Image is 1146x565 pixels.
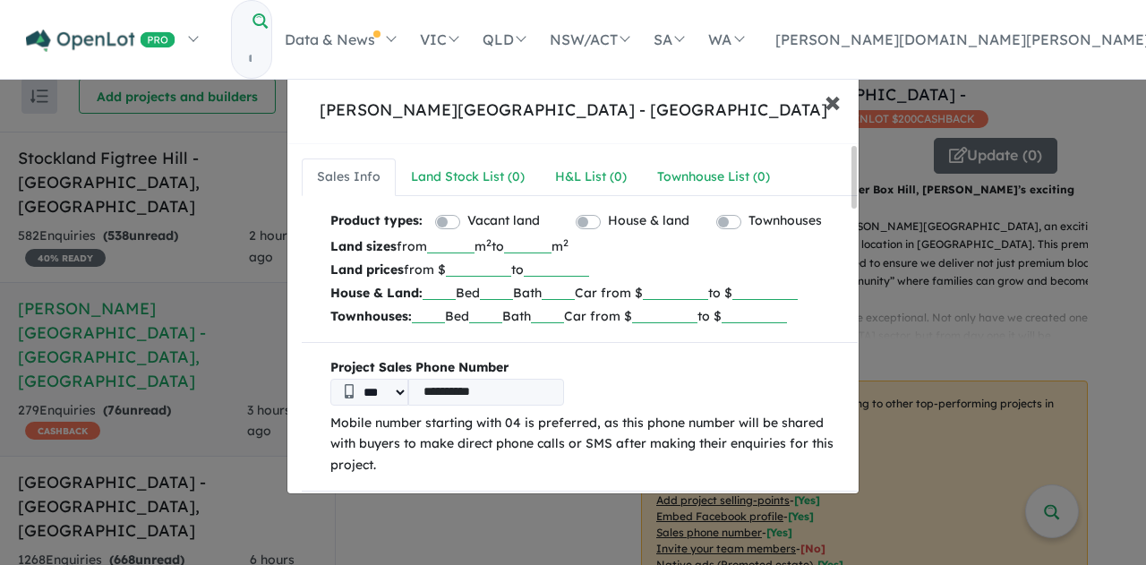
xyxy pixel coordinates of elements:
[470,8,537,71] a: QLD
[407,8,470,71] a: VIC
[657,167,770,188] div: Townhouse List ( 0 )
[330,357,844,379] b: Project Sales Phone Number
[330,304,844,328] p: Bed Bath Car from $ to $
[330,285,423,301] b: House & Land:
[26,30,175,52] img: Openlot PRO Logo White
[411,167,525,188] div: Land Stock List ( 0 )
[330,235,844,258] p: from m to m
[641,8,696,71] a: SA
[555,167,627,188] div: H&L List ( 0 )
[317,167,381,188] div: Sales Info
[272,8,407,71] a: Data & News
[232,39,268,78] input: Try estate name, suburb, builder or developer
[825,81,841,120] span: ×
[330,413,844,476] p: Mobile number starting with 04 is preferred, as this phone number will be shared with buyers to m...
[320,98,827,122] div: [PERSON_NAME][GEOGRAPHIC_DATA] - [GEOGRAPHIC_DATA]
[330,308,412,324] b: Townhouses:
[330,281,844,304] p: Bed Bath Car from $ to $
[330,258,844,281] p: from $ to
[696,8,755,71] a: WA
[563,236,569,249] sup: 2
[748,210,822,232] label: Townhouses
[486,236,492,249] sup: 2
[330,261,404,278] b: Land prices
[537,8,641,71] a: NSW/ACT
[608,210,689,232] label: House & land
[345,384,354,398] img: Phone icon
[330,210,423,235] b: Product types:
[467,210,540,232] label: Vacant land
[330,238,397,254] b: Land sizes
